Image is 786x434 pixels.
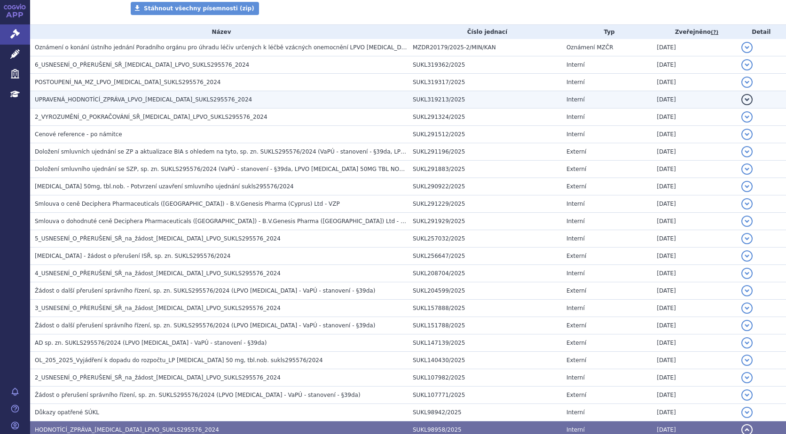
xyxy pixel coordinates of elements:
[741,181,753,192] button: detail
[652,317,736,334] td: [DATE]
[35,426,219,433] span: HODNOTÍCÍ_ZPRÁVA_QINLOCK_LPVO_SUKLS295576_2024
[408,300,562,317] td: SUKL157888/2025
[566,305,585,311] span: Interní
[566,131,585,138] span: Interní
[566,218,585,225] span: Interní
[408,39,562,56] td: MZDR20179/2025-2/MIN/KAN
[566,114,585,120] span: Interní
[741,216,753,227] button: detail
[741,285,753,296] button: detail
[652,334,736,352] td: [DATE]
[652,126,736,143] td: [DATE]
[741,146,753,157] button: detail
[566,409,585,416] span: Interní
[741,372,753,383] button: detail
[408,25,562,39] th: Číslo jednací
[35,253,230,259] span: Qinlock - žádost o přerušení ISŘ, sp. zn. SUKLS295576/2024
[408,230,562,248] td: SUKL257032/2025
[35,270,281,277] span: 4_USNESENÍ_O_PŘERUŠENÍ_SŘ_na_žádost_QINLOCK_LPVO_SUKLS295576_2024
[652,56,736,74] td: [DATE]
[131,2,259,15] a: Stáhnout všechny písemnosti (zip)
[652,300,736,317] td: [DATE]
[652,369,736,387] td: [DATE]
[711,29,718,36] abbr: (?)
[35,79,221,85] span: POSTOUPENÍ_NA_MZ_LPVO_QINLOCK_SUKLS295576_2024
[652,282,736,300] td: [DATE]
[35,218,411,225] span: Smlouva o dohodnuté ceně Deciphera Pharmaceuticals (Netherlands) - B.V.Genesis Pharma (Cyprus) Lt...
[652,91,736,108] td: [DATE]
[741,233,753,244] button: detail
[652,230,736,248] td: [DATE]
[566,340,586,346] span: Externí
[741,389,753,401] button: detail
[652,39,736,56] td: [DATE]
[566,201,585,207] span: Interní
[35,183,294,190] span: QINLOCK 50mg, tbl.nob. - Potvrzení uzavření smluvního ujednání sukls295576/2024
[408,352,562,369] td: SUKL140430/2025
[741,59,753,70] button: detail
[741,198,753,209] button: detail
[741,320,753,331] button: detail
[408,178,562,195] td: SUKL290922/2025
[30,25,408,39] th: Název
[652,248,736,265] td: [DATE]
[35,148,614,155] span: Doložení smluvních ujednání se ZP a aktualizace BIA s ohledem na tyto, sp. zn. SUKLS295576/2024 (...
[566,426,585,433] span: Interní
[566,62,585,68] span: Interní
[741,111,753,123] button: detail
[35,409,99,416] span: Důkazy opatřené SÚKL
[652,143,736,161] td: [DATE]
[566,374,585,381] span: Interní
[35,374,281,381] span: 2_USNESENÍ_O_PŘERUŠENÍ_SŘ_na_žádost_QINLOCK_LPVO_SUKLS295576_2024
[408,265,562,282] td: SUKL208704/2025
[562,25,652,39] th: Typ
[566,322,586,329] span: Externí
[741,268,753,279] button: detail
[408,195,562,213] td: SUKL291229/2025
[408,161,562,178] td: SUKL291883/2025
[741,94,753,105] button: detail
[408,108,562,126] td: SUKL291324/2025
[652,213,736,230] td: [DATE]
[652,404,736,421] td: [DATE]
[35,392,361,398] span: Žádost o přerušení správního řízení, sp. zn. SUKLS295576/2024 (LPVO Qinlock - VaPÚ - stanovení - ...
[741,77,753,88] button: detail
[566,148,586,155] span: Externí
[408,91,562,108] td: SUKL319213/2025
[35,340,267,346] span: AD sp. zn. SUKLS295576/2024 (LPVO Qinlock - VaPÚ - stanovení - §39da)
[652,161,736,178] td: [DATE]
[35,201,340,207] span: Smlouva o ceně Deciphera Pharmaceuticals (Netherlands) - B.V.Genesis Pharma (Cyprus) Ltd - VZP
[35,305,281,311] span: 3_USNESENÍ_O_PŘERUŠENÍ_SŘ_na_žádost_QINLOCK_LPVO_SUKLS295576_2024
[652,25,736,39] th: Zveřejněno
[566,357,586,364] span: Externí
[35,166,515,172] span: Doložení smluvního ujednání se SZP, sp. zn. SUKLS295576/2024 (VaPÚ - stanovení - §39da, LPVO QINL...
[652,74,736,91] td: [DATE]
[652,108,736,126] td: [DATE]
[408,213,562,230] td: SUKL291929/2025
[408,248,562,265] td: SUKL256647/2025
[408,74,562,91] td: SUKL319317/2025
[741,355,753,366] button: detail
[35,235,281,242] span: 5_USNESENÍ_O_PŘERUŠENÍ_SŘ_na_žádost_QINLOCK_LPVO_SUKLS295576_2024
[652,352,736,369] td: [DATE]
[566,96,585,103] span: Interní
[144,5,254,12] span: Stáhnout všechny písemnosti (zip)
[408,143,562,161] td: SUKL291196/2025
[566,392,586,398] span: Externí
[652,387,736,404] td: [DATE]
[566,44,613,51] span: Oznámení MZČR
[741,163,753,175] button: detail
[35,96,252,103] span: UPRAVENÁ_HODNOTÍCÍ_ZPRÁVA_LPVO_QINLOCK_SUKLS295576_2024
[566,235,585,242] span: Interní
[408,387,562,404] td: SUKL107771/2025
[652,178,736,195] td: [DATE]
[566,183,586,190] span: Externí
[408,56,562,74] td: SUKL319362/2025
[408,126,562,143] td: SUKL291512/2025
[566,253,586,259] span: Externí
[35,62,249,68] span: 6_USNESENÍ_O_PŘERUŠENÍ_SŘ_QINLOCK_LPVO_SUKLS295576_2024
[566,287,586,294] span: Externí
[566,270,585,277] span: Interní
[408,404,562,421] td: SUKL98942/2025
[741,337,753,349] button: detail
